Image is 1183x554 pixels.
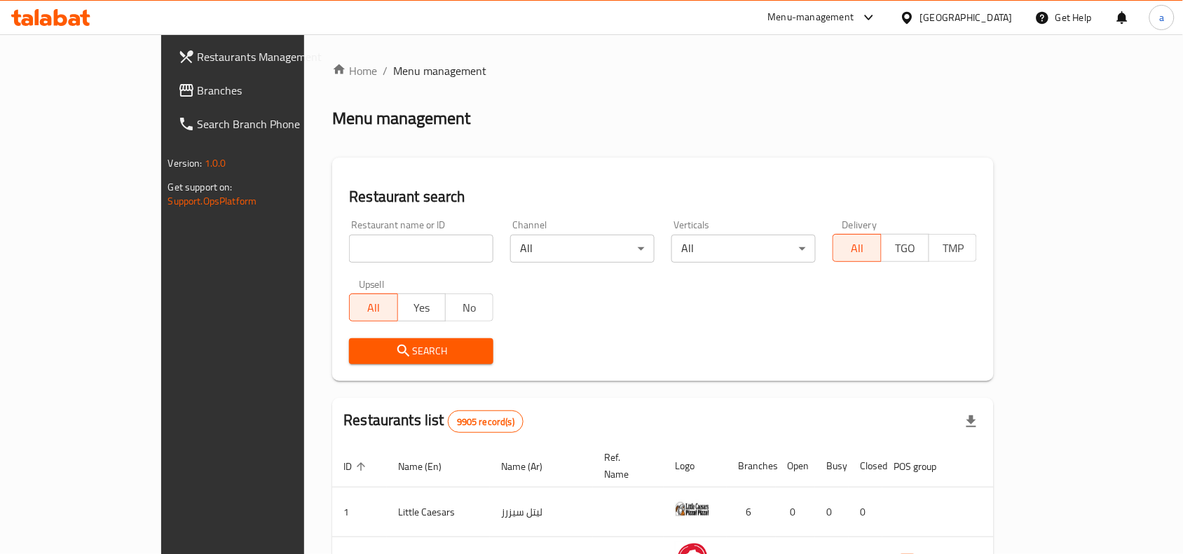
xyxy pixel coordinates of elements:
[349,338,493,364] button: Search
[768,9,854,26] div: Menu-management
[671,235,816,263] div: All
[198,48,348,65] span: Restaurants Management
[343,458,370,475] span: ID
[198,116,348,132] span: Search Branch Phone
[205,154,226,172] span: 1.0.0
[675,492,710,527] img: Little Caesars
[849,445,882,487] th: Closed
[727,487,776,537] td: 6
[168,154,203,172] span: Version:
[198,82,348,99] span: Branches
[833,234,881,262] button: All
[664,445,727,487] th: Logo
[776,445,815,487] th: Open
[404,298,440,318] span: Yes
[167,107,359,141] a: Search Branch Phone
[1159,10,1164,25] span: a
[894,458,955,475] span: POS group
[360,342,482,360] span: Search
[355,298,392,318] span: All
[490,487,593,537] td: ليتل سيزرز
[168,178,233,196] span: Get support on:
[842,220,877,230] label: Delivery
[929,234,977,262] button: TMP
[920,10,1013,25] div: [GEOGRAPHIC_DATA]
[332,62,994,79] nav: breadcrumb
[815,445,849,487] th: Busy
[727,445,776,487] th: Branches
[815,487,849,537] td: 0
[332,487,387,537] td: 1
[393,62,486,79] span: Menu management
[332,107,470,130] h2: Menu management
[776,487,815,537] td: 0
[343,410,524,433] h2: Restaurants list
[955,405,988,438] div: Export file
[604,449,647,483] span: Ref. Name
[168,192,257,210] a: Support.OpsPlatform
[167,74,359,107] a: Branches
[935,238,971,258] span: TMP
[448,410,524,433] div: Total records count
[349,293,397,321] button: All
[383,62,388,79] li: /
[359,279,385,289] label: Upsell
[445,293,493,321] button: No
[887,238,924,258] span: TGO
[510,235,655,263] div: All
[839,238,875,258] span: All
[881,234,929,262] button: TGO
[349,186,977,207] h2: Restaurant search
[501,458,561,475] span: Name (Ar)
[349,235,493,263] input: Search for restaurant name or ID..
[849,487,882,537] td: 0
[387,487,490,537] td: Little Caesars
[449,415,523,429] span: 9905 record(s)
[451,298,488,318] span: No
[397,293,446,321] button: Yes
[398,458,460,475] span: Name (En)
[167,40,359,74] a: Restaurants Management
